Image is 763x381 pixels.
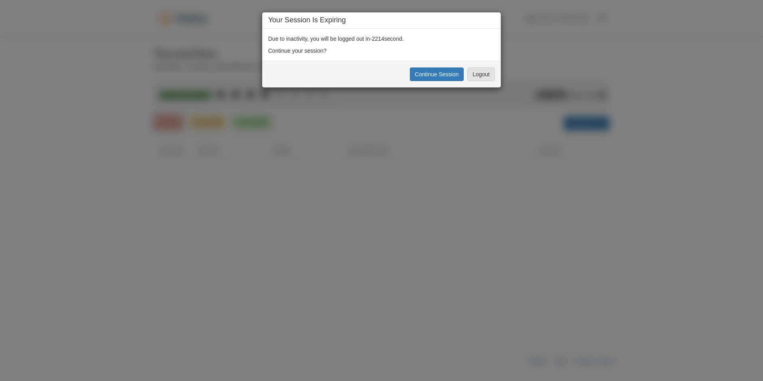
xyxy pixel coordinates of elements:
[467,67,495,81] button: Logout
[268,16,495,24] h4: Your Session Is Expiring
[370,36,384,42] span: -2214
[410,67,464,81] button: Continue Session
[268,35,495,43] p: Due to inactivity, you will be logged out in second .
[268,47,495,55] p: Continue your session?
